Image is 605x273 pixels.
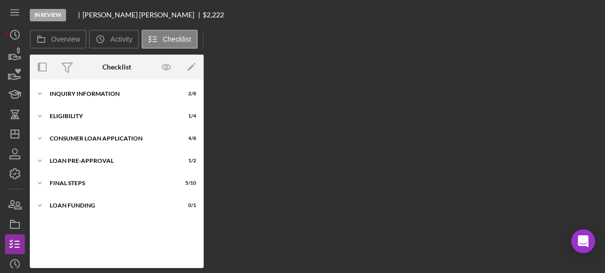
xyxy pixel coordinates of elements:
[178,136,196,141] div: 4 / 8
[50,113,171,119] div: Eligibility
[163,35,191,43] label: Checklist
[51,35,80,43] label: Overview
[30,30,86,49] button: Overview
[50,136,171,141] div: Consumer Loan Application
[89,30,139,49] button: Activity
[178,203,196,208] div: 0 / 1
[50,91,171,97] div: Inquiry Information
[50,180,171,186] div: FINAL STEPS
[82,11,203,19] div: [PERSON_NAME] [PERSON_NAME]
[102,63,131,71] div: Checklist
[110,35,132,43] label: Activity
[50,158,171,164] div: Loan Pre-Approval
[178,113,196,119] div: 1 / 4
[178,91,196,97] div: 2 / 8
[203,10,224,19] span: $2,222
[178,180,196,186] div: 5 / 10
[142,30,198,49] button: Checklist
[50,203,171,208] div: Loan Funding
[178,158,196,164] div: 1 / 2
[30,9,66,21] div: In Review
[571,229,595,253] div: Open Intercom Messenger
